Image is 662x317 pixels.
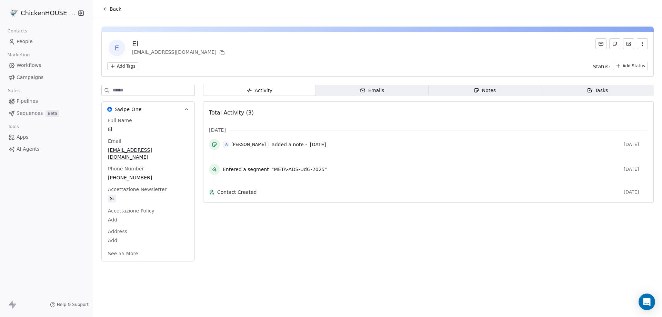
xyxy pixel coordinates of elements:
img: Swipe One [107,107,112,112]
span: Entered a segment [223,166,269,173]
a: Workflows [6,60,87,71]
span: Help & Support [57,302,89,307]
button: ChickenHOUSE snc [8,7,73,19]
div: Open Intercom Messenger [639,294,655,310]
div: A [225,142,228,147]
span: People [17,38,33,45]
button: Swipe OneSwipe One [102,102,194,117]
a: Campaigns [6,72,87,83]
div: Swipe OneSwipe One [102,117,194,261]
span: [DATE] [209,127,226,133]
span: added a note - [272,141,307,148]
span: Swipe One [115,106,142,113]
span: [DATE] [624,142,648,147]
a: SequencesBeta [6,108,87,119]
span: Pipelines [17,98,38,105]
span: [DATE] [624,189,648,195]
span: Beta [46,110,59,117]
span: [EMAIL_ADDRESS][DOMAIN_NAME] [108,147,188,160]
span: Email [107,138,123,145]
a: AI Agents [6,143,87,155]
div: [PERSON_NAME] [231,142,266,147]
span: Add [108,237,188,244]
div: Tasks [587,87,608,94]
span: "META-ADS-UdG-2025" [272,166,327,173]
img: 4.jpg [10,9,18,17]
span: Accettazione Policy [107,207,156,214]
span: El [108,126,188,133]
span: [PHONE_NUMBER] [108,174,188,181]
span: Back [110,6,121,12]
a: Pipelines [6,96,87,107]
span: Contact Created [217,189,621,196]
a: Help & Support [50,302,89,307]
span: [DATE] [310,142,326,147]
span: ChickenHOUSE snc [21,9,76,18]
span: Add [108,216,188,223]
div: Activity [246,87,272,94]
button: Add Status [613,62,648,70]
a: [DATE] [310,140,326,149]
div: El [132,39,226,49]
span: Workflows [17,62,41,69]
button: Back [99,3,126,15]
span: Campaigns [17,74,43,81]
span: Full Name [107,117,133,124]
div: Notes [474,87,496,94]
span: Marketing [4,50,33,60]
button: See 55 More [104,247,142,260]
div: [EMAIL_ADDRESS][DOMAIN_NAME] [132,49,226,57]
a: Apps [6,131,87,143]
div: Si [110,195,114,202]
span: Status: [593,63,610,70]
span: Address [107,228,129,235]
span: AI Agents [17,146,40,153]
div: Emails [360,87,384,94]
span: Phone Number [107,165,145,172]
span: Contacts [4,26,30,36]
span: Tools [5,121,22,132]
span: [DATE] [624,167,648,172]
span: Accettazione Newsletter [107,186,168,193]
span: Sequences [17,110,43,117]
span: Apps [17,133,29,141]
a: People [6,36,87,47]
span: E [109,40,125,56]
button: Add Tags [107,62,138,70]
span: Total Activity (3) [209,109,254,116]
span: Sales [5,86,23,96]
